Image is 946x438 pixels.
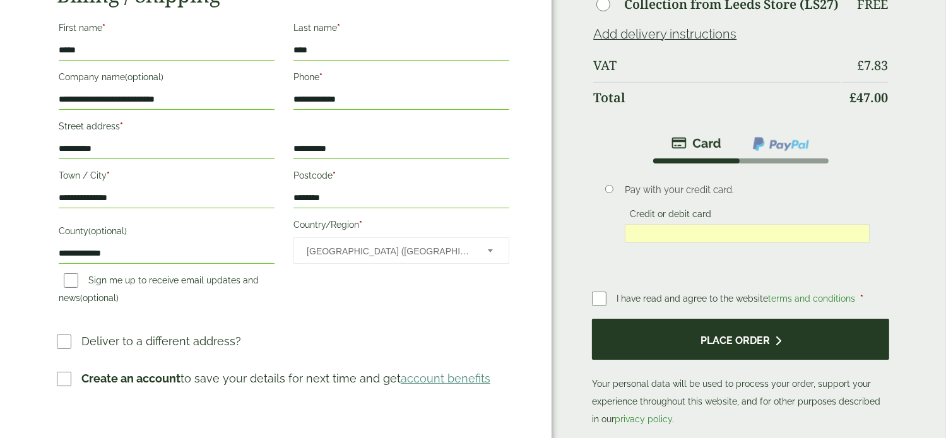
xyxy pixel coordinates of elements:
button: Place order [592,319,889,360]
span: United Kingdom (UK) [307,238,471,264]
label: Company name [59,68,275,90]
bdi: 47.00 [849,89,888,106]
span: I have read and agree to the website [617,293,858,304]
a: terms and conditions [768,293,855,304]
abbr: required [107,170,110,181]
a: Add delivery instructions [593,27,736,42]
label: Last name [293,19,509,40]
p: Pay with your credit card. [625,183,870,197]
strong: Create an account [81,372,180,385]
abbr: required [120,121,123,131]
p: Deliver to a different address? [81,333,241,350]
span: (optional) [88,226,127,236]
span: (optional) [80,293,119,303]
th: Total [593,82,841,113]
label: Postcode [293,167,509,188]
abbr: required [337,23,340,33]
span: (optional) [125,72,163,82]
th: VAT [593,50,841,81]
p: to save your details for next time and get [81,370,490,387]
label: Country/Region [293,216,509,237]
label: Street address [59,117,275,139]
label: Phone [293,68,509,90]
abbr: required [860,293,863,304]
abbr: required [359,220,362,230]
bdi: 7.83 [857,57,888,74]
label: Sign me up to receive email updates and news [59,275,259,307]
span: Country/Region [293,237,509,264]
input: Sign me up to receive email updates and news(optional) [64,273,78,288]
a: account benefits [401,372,490,385]
img: stripe.png [671,136,721,151]
iframe: Secure card payment input frame [629,228,866,239]
abbr: required [333,170,336,181]
p: Your personal data will be used to process your order, support your experience throughout this we... [592,319,889,428]
abbr: required [319,72,322,82]
abbr: required [102,23,105,33]
label: Credit or debit card [625,209,716,223]
span: £ [849,89,856,106]
span: £ [857,57,864,74]
a: privacy policy [615,414,672,424]
img: ppcp-gateway.png [752,136,810,152]
label: First name [59,19,275,40]
label: Town / City [59,167,275,188]
label: County [59,222,275,244]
